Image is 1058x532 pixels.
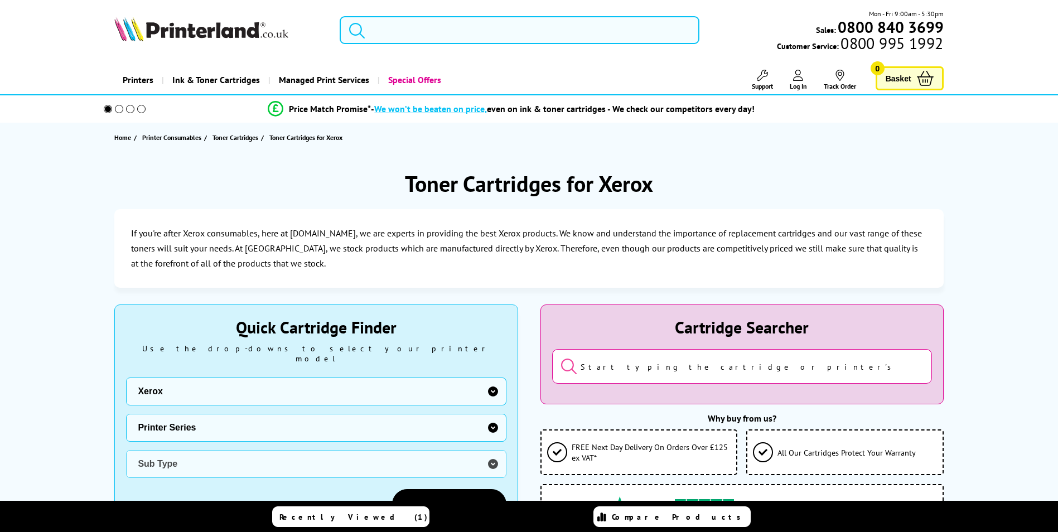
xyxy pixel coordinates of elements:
img: trustpilot rating [675,499,734,510]
a: Printers [114,66,162,94]
span: Toner Cartridges [212,132,258,143]
li: modal_Promise [89,99,935,119]
div: Quick Cartridge Finder [126,316,506,338]
span: Price Match Promise* [289,103,371,114]
span: Compare Products [612,512,747,522]
span: Customer Service: [777,38,943,51]
a: Printer Consumables [142,132,204,143]
div: Cartridge Searcher [552,316,932,338]
h1: Toner Cartridges for Xerox [405,169,653,198]
div: - even on ink & toner cartridges - We check our competitors every day! [371,103,755,114]
a: Home [114,132,134,143]
div: Use the drop-downs to select your printer model [126,344,506,364]
span: FREE Next Day Delivery On Orders Over £125 ex VAT* [572,442,731,463]
a: Special Offers [378,66,450,94]
span: Toner Cartridges for Xerox [269,133,342,142]
input: Start typing the cartridge or printer's name... [552,349,932,384]
a: Show Results [392,489,506,519]
a: 0800 840 3699 [836,22,944,32]
p: If you're after Xerox consumables, here at [DOMAIN_NAME], we are experts in providing the best Xe... [131,226,926,272]
a: Managed Print Services [268,66,378,94]
a: Toner Cartridges [212,132,261,143]
div: Why buy from us? [540,413,944,424]
img: Printerland Logo [114,17,288,41]
span: Mon - Fri 9:00am - 5:30pm [869,8,944,19]
span: 0 [871,61,885,75]
a: Compare Products [593,506,751,527]
a: Ink & Toner Cartridges [162,66,268,94]
a: Basket 0 [876,66,944,90]
span: We won’t be beaten on price, [374,103,487,114]
span: Trust Score 5.0 - Our Customers Love Us! [737,499,876,510]
span: Log In [790,82,807,90]
span: Sales: [816,25,836,35]
a: Support [752,70,773,90]
span: Recently Viewed (1) [279,512,428,522]
a: Log In [790,70,807,90]
span: All Our Cartridges Protect Your Warranty [777,447,916,458]
span: Basket [886,71,911,86]
b: 0800 840 3699 [838,17,944,37]
span: Printer Consumables [142,132,201,143]
img: trustpilot rating [608,496,675,510]
span: 0800 995 1992 [839,38,943,49]
span: Support [752,82,773,90]
a: Recently Viewed (1) [272,506,429,527]
a: Track Order [824,70,856,90]
span: Ink & Toner Cartridges [172,66,260,94]
a: Printerland Logo [114,17,326,43]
